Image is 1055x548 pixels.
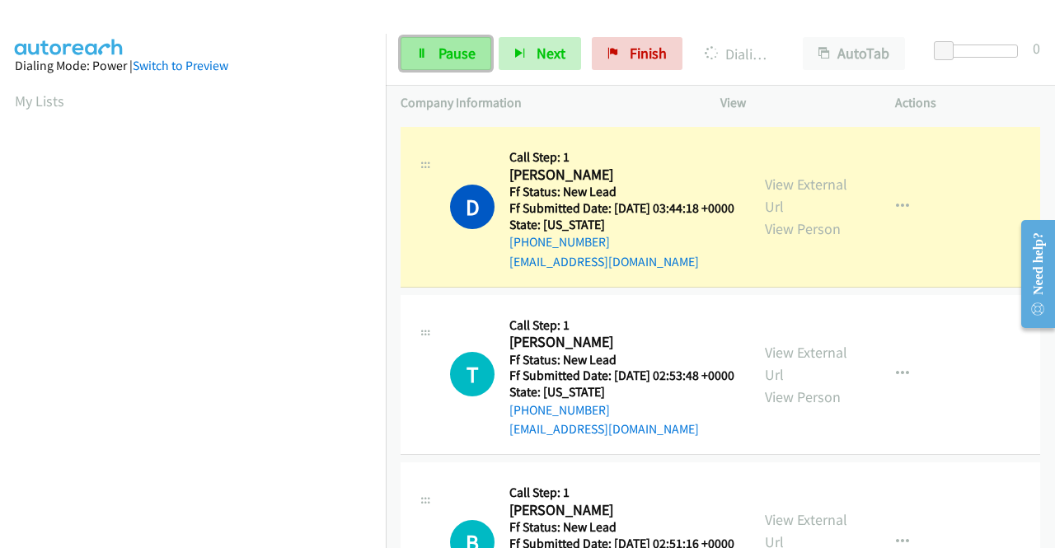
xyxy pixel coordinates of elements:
[765,387,841,406] a: View Person
[509,485,734,501] h5: Call Step: 1
[509,166,729,185] h2: [PERSON_NAME]
[509,149,734,166] h5: Call Step: 1
[509,421,699,437] a: [EMAIL_ADDRESS][DOMAIN_NAME]
[537,44,565,63] span: Next
[630,44,667,63] span: Finish
[1008,208,1055,340] iframe: Resource Center
[705,43,773,65] p: Dialing [PERSON_NAME]
[499,37,581,70] button: Next
[15,91,64,110] a: My Lists
[509,217,734,233] h5: State: [US_STATE]
[509,200,734,217] h5: Ff Submitted Date: [DATE] 03:44:18 +0000
[509,333,729,352] h2: [PERSON_NAME]
[509,234,610,250] a: [PHONE_NUMBER]
[765,175,847,216] a: View External Url
[592,37,682,70] a: Finish
[450,185,495,229] h1: D
[509,317,734,334] h5: Call Step: 1
[509,368,734,384] h5: Ff Submitted Date: [DATE] 02:53:48 +0000
[509,184,734,200] h5: Ff Status: New Lead
[720,93,865,113] p: View
[401,93,691,113] p: Company Information
[509,402,610,418] a: [PHONE_NUMBER]
[942,44,1018,58] div: Delay between calls (in seconds)
[509,352,734,368] h5: Ff Status: New Lead
[509,501,729,520] h2: [PERSON_NAME]
[15,56,371,76] div: Dialing Mode: Power |
[1033,37,1040,59] div: 0
[133,58,228,73] a: Switch to Preview
[765,219,841,238] a: View Person
[509,384,734,400] h5: State: [US_STATE]
[401,37,491,70] a: Pause
[509,254,699,269] a: [EMAIL_ADDRESS][DOMAIN_NAME]
[803,37,905,70] button: AutoTab
[438,44,476,63] span: Pause
[509,519,734,536] h5: Ff Status: New Lead
[765,343,847,384] a: View External Url
[895,93,1040,113] p: Actions
[450,352,495,396] h1: T
[450,352,495,396] div: The call is yet to be attempted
